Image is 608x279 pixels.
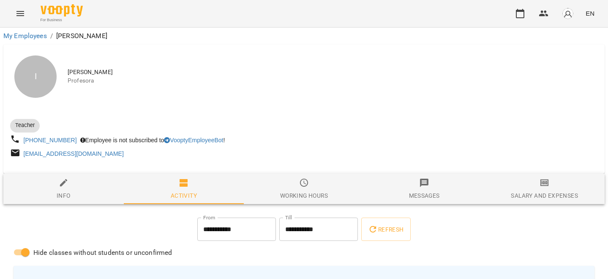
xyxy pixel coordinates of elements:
nav: breadcrumb [3,31,605,41]
a: VooptyEmployeeBot [164,137,223,144]
span: Refresh [368,224,404,235]
span: For Business [41,17,83,23]
button: EN [582,6,598,21]
li: / [50,31,53,41]
span: EN [586,9,594,18]
img: avatar_s.png [562,8,574,19]
span: Teacher [10,122,40,129]
div: Employee is not subscribed to ! [79,134,227,146]
span: [PERSON_NAME] [68,68,598,77]
button: Menu [10,3,30,24]
div: Salary and Expenses [511,191,578,201]
div: Messages [409,191,440,201]
div: Working hours [280,191,328,201]
a: My Employees [3,32,47,40]
button: Refresh [361,218,410,241]
span: Hide classes without students or unconfirmed [33,248,172,258]
span: Profesora [68,77,598,85]
div: Info [57,191,71,201]
a: [PHONE_NUMBER] [24,137,77,144]
img: Voopty Logo [41,4,83,17]
div: I [14,55,57,98]
p: [PERSON_NAME] [56,31,107,41]
a: [EMAIL_ADDRESS][DOMAIN_NAME] [24,150,124,157]
div: Activity [171,191,197,201]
